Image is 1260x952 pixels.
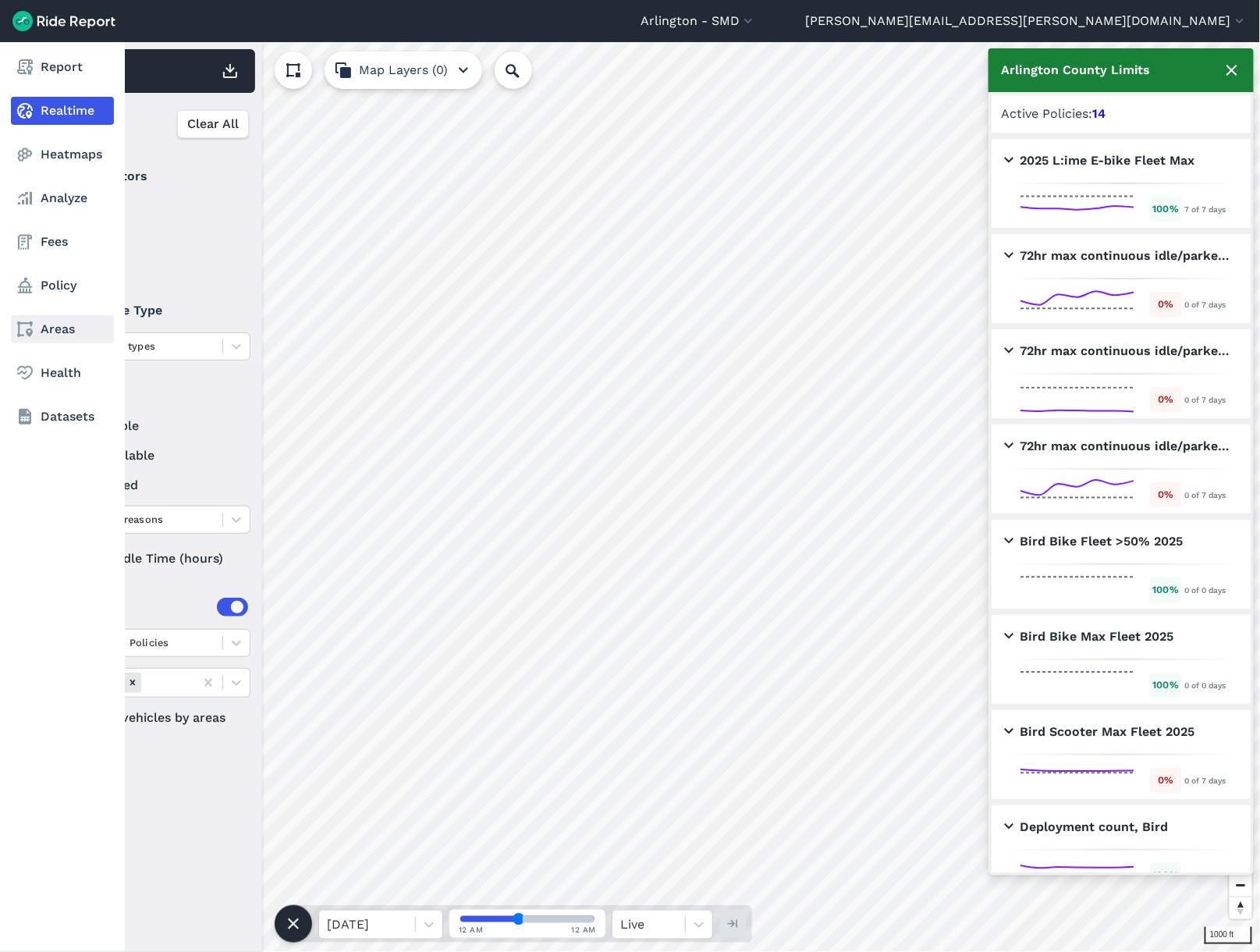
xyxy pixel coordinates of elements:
div: 100 % [1150,197,1181,221]
button: Zoom out [1230,874,1252,897]
button: Map Layers (0) [325,52,482,89]
h2: Deployment count, Bird [1004,818,1168,837]
button: [PERSON_NAME][EMAIL_ADDRESS][PERSON_NAME][DOMAIN_NAME] [805,12,1248,30]
span: 12 AM [459,924,484,936]
div: 0 of 7 days [1184,773,1226,787]
a: Fees [11,228,114,256]
h2: 72hr max continuous idle/parked - Ebikes [1004,342,1232,361]
summary: Areas [63,585,248,629]
a: Health [11,359,114,387]
a: Policy [11,272,114,300]
div: 0 of 0 days [1184,583,1226,597]
label: available [63,417,250,435]
div: 100 % [1150,577,1181,602]
a: Heatmaps [11,140,114,169]
a: Areas [11,315,114,343]
input: Search Location or Vehicles [495,52,557,89]
label: Spin [63,258,250,276]
div: 0 % [1150,482,1181,506]
img: Ride Report [12,11,115,31]
h1: Arlington County Limits [1001,61,1151,80]
h2: Bird Scooter Max Fleet 2025 [1004,723,1194,741]
h2: Bird Bike Max Fleet 2025 [1004,627,1173,646]
span: Clear All [187,115,239,133]
div: 0 of 7 days [1184,488,1226,502]
button: Arlington - SMD [641,12,756,30]
label: Bird [63,198,250,217]
div: 0 % [1150,768,1181,792]
label: Lime [63,228,250,247]
div: 100 % [1150,863,1181,887]
div: Remove Areas (28) [124,673,141,692]
label: Filter vehicles by areas [63,709,250,727]
div: Idle Time (hours) [63,545,250,573]
h2: Bird Bike Fleet >50% 2025 [1004,532,1183,551]
div: Filter [57,100,255,148]
h2: 72hr max continuous idle/parked - Scooters [1004,437,1232,456]
h2: 72hr max continuous idle/parked - All [1004,247,1232,265]
div: 0 of 7 days [1184,393,1226,407]
a: Analyze [11,184,114,212]
button: Clear All [177,110,249,138]
h2: 2025 L:ime E-bike Fleet Max [1004,151,1194,170]
div: 7 of 7 days [1184,869,1226,883]
div: 0 of 0 days [1184,678,1226,692]
label: reserved [63,476,250,495]
h2: Active Policies: [1001,105,1241,123]
div: 0 of 7 days [1184,297,1226,311]
summary: Status [63,373,248,417]
summary: Vehicle Type [63,289,248,332]
a: Report [11,53,114,81]
a: Realtime [11,97,114,125]
a: Datasets [11,403,114,431]
div: 1000 ft [1205,927,1252,944]
label: unavailable [63,446,250,465]
summary: Operators [63,155,248,198]
div: 0 % [1150,387,1181,411]
div: 7 of 7 days [1184,202,1226,216]
div: 100 % [1150,673,1181,697]
button: Reset bearing to north [1230,897,1252,919]
div: Areas [84,598,248,616]
div: 0 % [1150,292,1181,316]
strong: 14 [1092,106,1106,121]
span: 12 AM [572,924,597,936]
